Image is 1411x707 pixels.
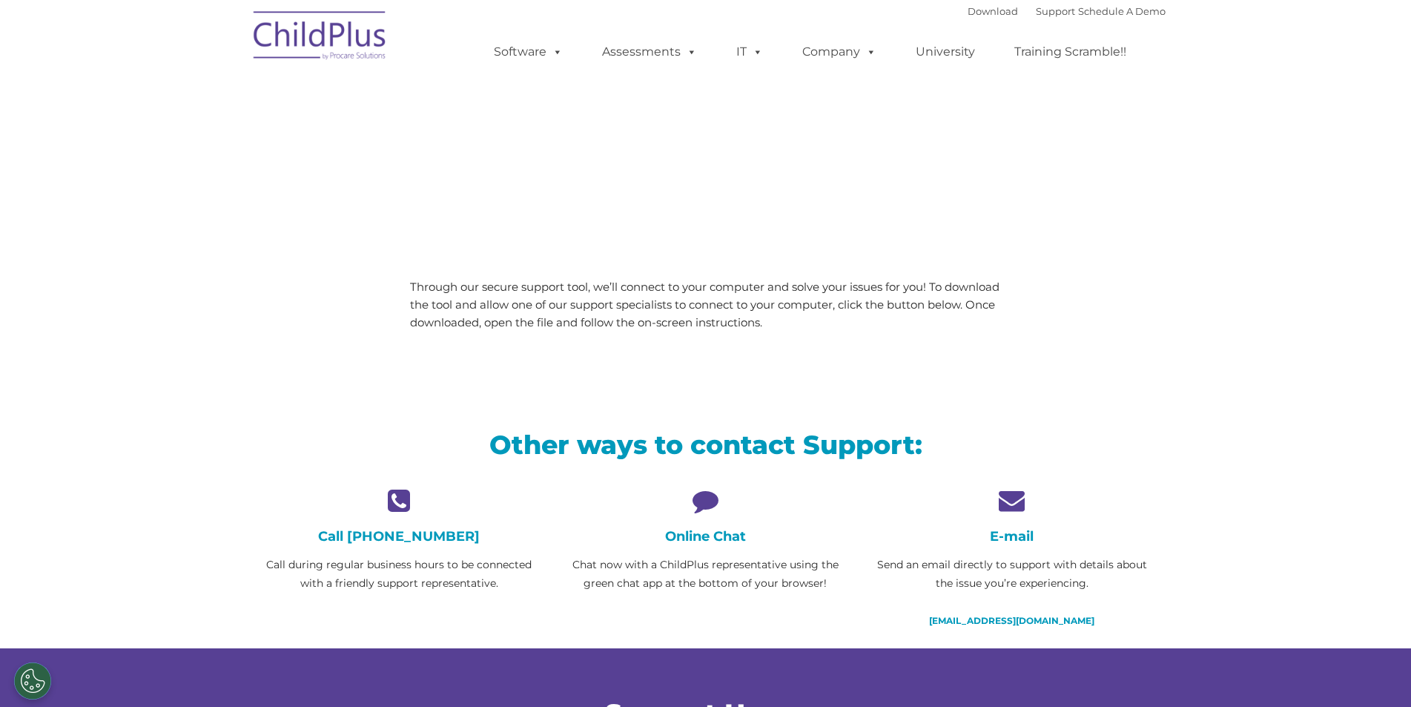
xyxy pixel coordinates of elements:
[999,37,1141,67] a: Training Scramble!!
[257,556,541,593] p: Call during regular business hours to be connected with a friendly support representative.
[257,528,541,545] h4: Call [PHONE_NUMBER]
[564,556,847,593] p: Chat now with a ChildPlus representative using the green chat app at the bottom of your browser!
[901,37,990,67] a: University
[870,556,1154,593] p: Send an email directly to support with details about the issue you’re experiencing.
[564,528,847,545] h4: Online Chat
[870,528,1154,545] h4: E-mail
[14,662,51,700] button: Cookies Settings
[257,428,1154,461] h2: Other ways to contact Support:
[257,107,812,152] span: LiveSupport with SplashTop
[721,37,778,67] a: IT
[968,5,1018,17] a: Download
[968,5,1166,17] font: |
[246,1,394,75] img: ChildPlus by Procare Solutions
[1036,5,1075,17] a: Support
[587,37,712,67] a: Assessments
[787,37,891,67] a: Company
[410,278,1001,332] p: Through our secure support tool, we’ll connect to your computer and solve your issues for you! To...
[1078,5,1166,17] a: Schedule A Demo
[929,615,1094,626] a: [EMAIL_ADDRESS][DOMAIN_NAME]
[479,37,578,67] a: Software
